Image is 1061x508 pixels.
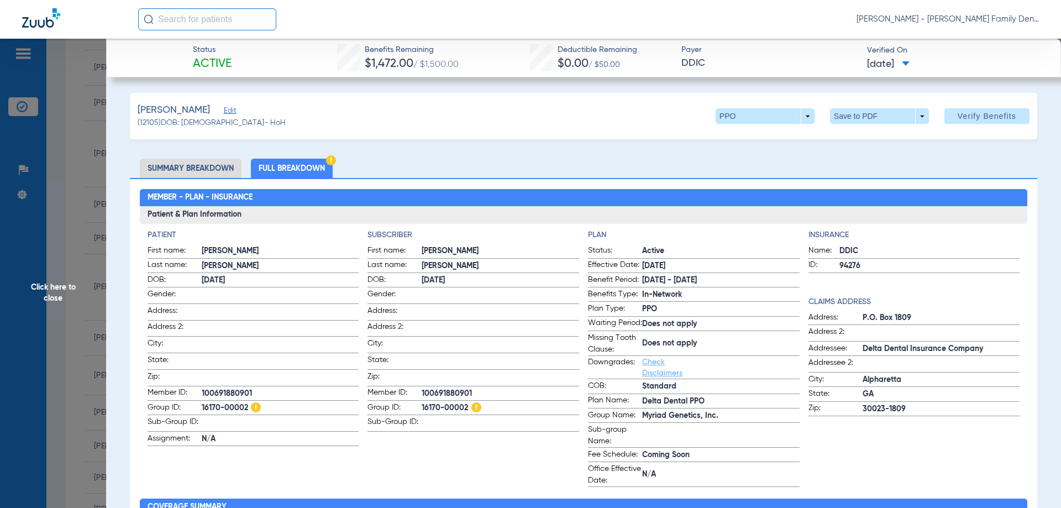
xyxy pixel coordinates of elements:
[808,326,863,341] span: Address 2:
[863,389,1020,400] span: GA
[367,229,579,241] h4: Subscriber
[642,318,800,330] span: Does not apply
[202,245,359,257] span: [PERSON_NAME]
[808,357,863,372] span: Addressee 2:
[148,338,202,353] span: City:
[857,14,1039,25] span: [PERSON_NAME] - [PERSON_NAME] Family Dental
[367,416,422,431] span: Sub-Group ID:
[193,44,232,56] span: Status
[588,410,642,423] span: Group Name:
[140,189,1028,207] h2: Member - Plan - Insurance
[642,358,682,377] a: Check Disclaimers
[148,371,202,386] span: Zip:
[808,388,863,401] span: State:
[642,303,800,315] span: PPO
[138,8,276,30] input: Search for patients
[148,416,202,431] span: Sub-Group ID:
[830,108,929,124] button: Save to PDF
[558,44,637,56] span: Deductible Remaining
[138,117,286,129] span: (12105) DOB: [DEMOGRAPHIC_DATA] - HoH
[867,45,1043,56] span: Verified On
[367,274,422,287] span: DOB:
[148,259,202,273] span: Last name:
[202,433,359,445] span: N/A
[148,433,202,446] span: Assignment:
[588,357,642,379] span: Downgrades:
[588,463,642,486] span: Office Effective Date:
[193,56,232,72] span: Active
[1006,455,1061,508] iframe: Chat Widget
[642,381,800,392] span: Standard
[681,44,858,56] span: Payer
[588,380,642,394] span: COB:
[588,289,642,302] span: Benefits Type:
[944,108,1030,124] button: Verify Benefits
[202,402,359,414] span: 16170-00002
[367,289,422,303] span: Gender:
[808,343,863,356] span: Addressee:
[808,374,863,387] span: City:
[863,312,1020,324] span: P.O. Box 1809
[138,103,210,117] span: [PERSON_NAME]
[839,245,1020,257] span: DDIC
[839,260,1020,272] span: 94276
[422,402,579,414] span: 16170-00002
[588,303,642,316] span: Plan Type:
[808,259,839,273] span: ID:
[642,245,800,257] span: Active
[422,388,579,400] span: 100691880901
[589,61,620,69] span: / $50.00
[867,57,910,71] span: [DATE]
[642,289,800,301] span: In-Network
[202,388,359,400] span: 100691880901
[808,229,1020,241] app-breakdown-title: Insurance
[367,321,422,336] span: Address 2:
[642,396,800,407] span: Delta Dental PPO
[365,58,413,70] span: $1,472.00
[367,387,422,400] span: Member ID:
[588,229,800,241] app-breakdown-title: Plan
[642,275,800,286] span: [DATE] - [DATE]
[588,259,642,273] span: Effective Date:
[808,296,1020,308] h4: Claims Address
[471,402,481,412] img: Hazard
[251,402,261,412] img: Hazard
[642,410,800,422] span: Myriad Genetics, Inc.
[367,371,422,386] span: Zip:
[808,245,839,258] span: Name:
[642,449,800,461] span: Coming Soon
[642,260,800,272] span: [DATE]
[22,8,60,28] img: Zuub Logo
[863,343,1020,355] span: Delta Dental Insurance Company
[251,159,333,178] li: Full Breakdown
[148,305,202,320] span: Address:
[367,354,422,369] span: State:
[588,245,642,258] span: Status:
[558,58,589,70] span: $0.00
[716,108,815,124] button: PPO
[202,260,359,272] span: [PERSON_NAME]
[148,229,359,241] h4: Patient
[148,321,202,336] span: Address 2:
[588,395,642,408] span: Plan Name:
[140,206,1028,224] h3: Patient & Plan Information
[642,338,800,349] span: Does not apply
[148,354,202,369] span: State:
[367,305,422,320] span: Address:
[326,155,336,165] img: Hazard
[148,387,202,400] span: Member ID:
[367,259,422,273] span: Last name:
[863,374,1020,386] span: Alpharetta
[808,402,863,416] span: Zip:
[202,275,359,286] span: [DATE]
[642,469,800,480] span: N/A
[588,332,642,355] span: Missing Tooth Clause:
[681,56,858,70] span: DDIC
[140,159,241,178] li: Summary Breakdown
[588,424,642,447] span: Sub-group Name:
[413,60,459,69] span: / $1,500.00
